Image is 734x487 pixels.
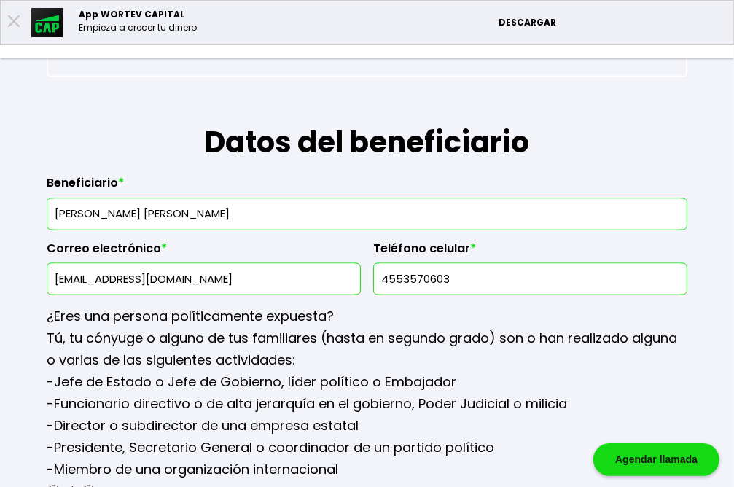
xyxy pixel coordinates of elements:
[593,443,719,476] div: Agendar llamada
[31,8,64,37] img: appicon
[47,176,687,198] label: Beneficiario
[79,8,197,21] p: App WORTEV CAPITAL
[380,264,681,295] input: 10 dígitos
[47,306,687,328] p: ¿Eres una persona políticamente expuesta?
[373,242,687,264] label: Teléfono celular
[499,16,726,29] p: DESCARGAR
[79,21,197,34] p: Empieza a crecer tu dinero
[47,242,361,264] label: Correo electrónico
[47,77,687,165] h1: Datos del beneficiario
[47,372,687,481] p: -Jefe de Estado o Jefe de Gobierno, líder político o Embajador -Funcionario directivo o de alta j...
[47,328,687,372] p: Tú, tu cónyuge o alguno de tus familiares (hasta en segundo grado) son o han realizado alguna o v...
